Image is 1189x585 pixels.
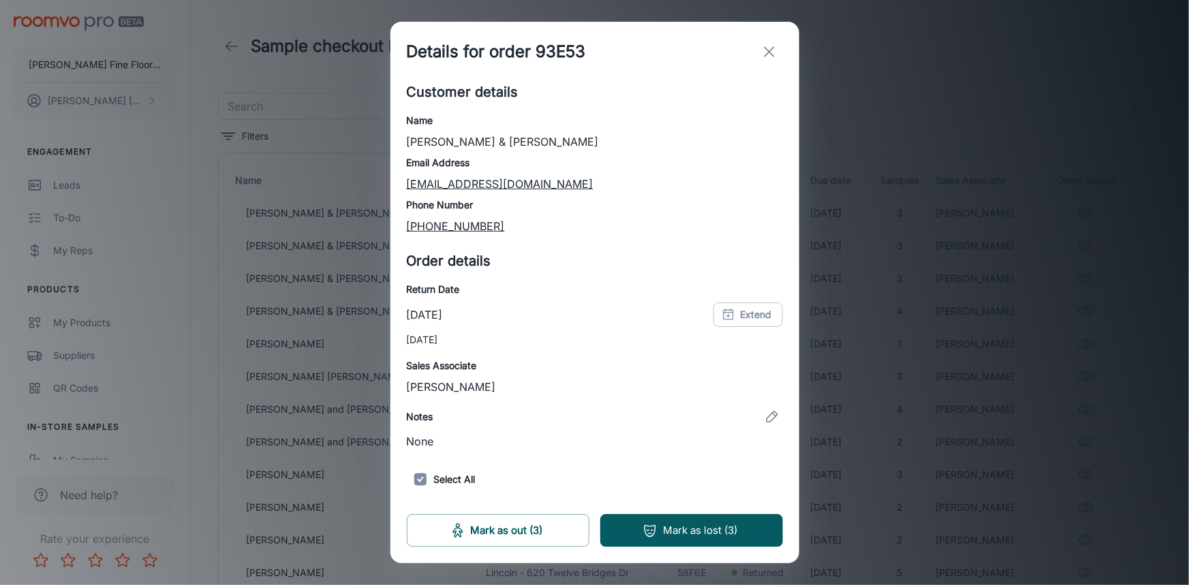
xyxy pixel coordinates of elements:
[407,197,783,212] h6: Phone Number
[407,466,783,493] h6: Select All
[407,251,783,271] h5: Order details
[407,379,783,395] p: [PERSON_NAME]
[713,302,783,327] button: Extend
[407,177,593,191] a: [EMAIL_ADDRESS][DOMAIN_NAME]
[407,409,433,424] h6: Notes
[407,39,586,64] h1: Details for order 93E53
[407,155,783,170] h6: Email Address
[756,38,783,65] button: exit
[407,306,443,323] p: [DATE]
[407,514,589,547] button: Mark as out (3)
[407,113,783,128] h6: Name
[407,282,783,297] h6: Return Date
[407,358,783,373] h6: Sales Associate
[407,332,783,347] p: [DATE]
[407,433,783,449] p: None
[407,219,505,233] a: [PHONE_NUMBER]
[407,82,783,102] h5: Customer details
[600,514,783,547] button: Mark as lost (3)
[407,133,783,150] p: [PERSON_NAME] & [PERSON_NAME]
